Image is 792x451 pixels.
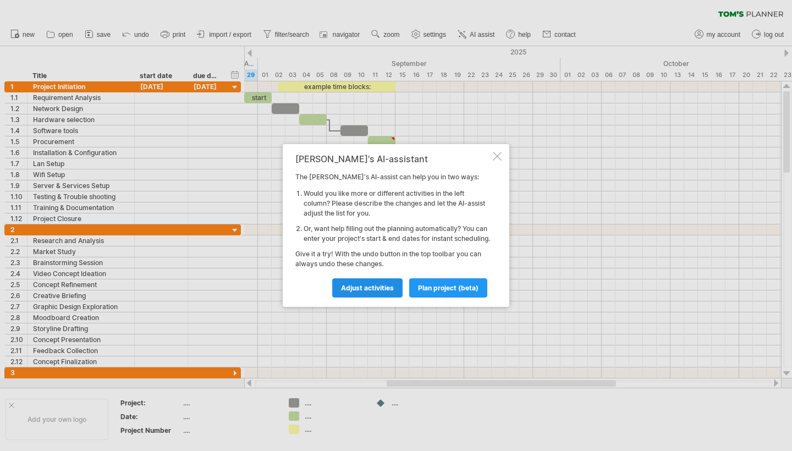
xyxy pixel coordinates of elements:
span: plan project (beta) [418,284,479,292]
div: [PERSON_NAME]'s AI-assistant [295,154,491,164]
a: Adjust activities [332,278,403,298]
div: The [PERSON_NAME]'s AI-assist can help you in two ways: Give it a try! With the undo button in th... [295,154,491,297]
li: Would you like more or different activities in the left column? Please describe the changes and l... [304,189,491,218]
li: Or, want help filling out the planning automatically? You can enter your project's start & end da... [304,224,491,244]
a: plan project (beta) [409,278,487,298]
span: Adjust activities [341,284,394,292]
